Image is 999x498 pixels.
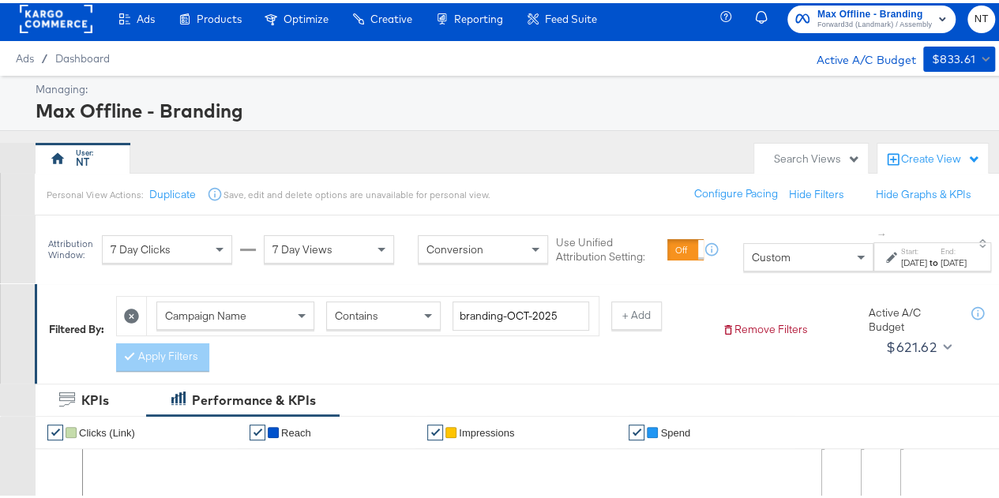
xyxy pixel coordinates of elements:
[454,9,503,22] span: Reporting
[611,298,662,327] button: + Add
[459,424,514,436] span: Impressions
[774,148,860,163] div: Search Views
[901,243,927,253] label: Start:
[47,235,94,257] div: Attribution Window:
[36,94,991,121] div: Max Offline - Branding
[47,185,142,198] div: Personal View Actions:
[47,421,63,437] a: ✔
[927,253,941,265] strong: to
[941,253,967,266] div: [DATE]
[165,305,246,320] span: Campaign Name
[284,9,329,22] span: Optimize
[55,49,110,62] a: Dashboard
[875,229,890,234] span: ↑
[967,2,995,30] button: NT
[886,332,937,356] div: $621.62
[876,184,971,199] button: Hide Graphs & KPIs
[111,239,171,253] span: 7 Day Clicks
[250,421,265,437] a: ✔
[629,421,644,437] a: ✔
[223,185,489,198] div: Save, edit and delete options are unavailable for personal view.
[16,49,34,62] span: Ads
[272,239,332,253] span: 7 Day Views
[49,319,104,334] div: Filtered By:
[931,47,975,66] div: $833.61
[869,302,956,331] div: Active A/C Budget
[752,247,791,261] span: Custom
[923,43,995,69] button: $833.61
[901,253,927,266] div: [DATE]
[36,79,991,94] div: Managing:
[941,243,967,253] label: End:
[453,298,589,328] input: Enter a search term
[817,16,932,28] span: Forward3d (Landmark) / Assembly
[974,7,989,25] span: NT
[556,232,661,261] label: Use Unified Attribution Setting:
[683,177,789,205] button: Configure Pacing
[789,184,844,199] button: Hide Filters
[722,319,808,334] button: Remove Filters
[545,9,597,22] span: Feed Suite
[148,184,195,199] button: Duplicate
[426,239,483,253] span: Conversion
[34,49,55,62] span: /
[427,421,443,437] a: ✔
[787,2,956,30] button: Max Offline - BrandingForward3d (Landmark) / Assembly
[137,9,155,22] span: Ads
[660,424,690,436] span: Spend
[901,148,980,164] div: Create View
[197,9,242,22] span: Products
[81,388,109,406] div: KPIs
[799,43,915,67] div: Active A/C Budget
[76,152,89,167] div: NT
[817,3,932,20] span: Max Offline - Branding
[880,331,955,357] button: $621.62
[281,424,311,436] span: Reach
[79,424,135,436] span: Clicks (Link)
[192,388,316,406] div: Performance & KPIs
[370,9,412,22] span: Creative
[335,305,378,320] span: Contains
